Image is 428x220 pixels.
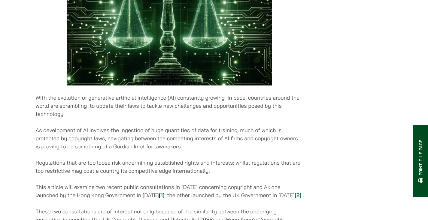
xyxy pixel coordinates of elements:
p: Regulations that are too loose risk undermining established rights and interests; whilst regulati... [36,159,303,175]
a: [1] [159,192,165,199]
p: This article will examine two recent public consultations in [DATE] concerning copyright and AI: ... [36,183,303,199]
p: As development of AI involves the ingestion of huge quantities of data for training, much of whic... [36,126,303,150]
p: With the evolution of generative artificial intelligence (AI) constantly growing in pace, countri... [36,94,303,118]
a: [2] [295,192,301,199]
